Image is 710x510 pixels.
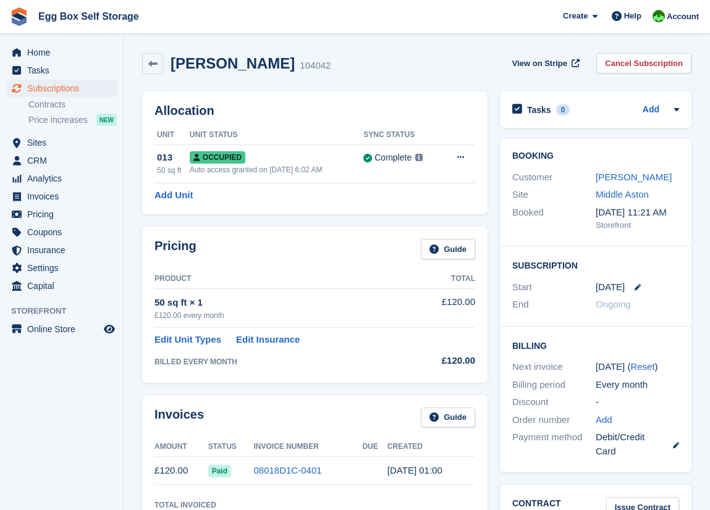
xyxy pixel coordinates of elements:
[596,378,679,392] div: Every month
[154,188,193,203] a: Add Unit
[512,339,679,351] h2: Billing
[253,465,321,475] a: 08018D1C-0401
[507,53,582,73] a: View on Stripe
[596,360,679,374] div: [DATE] ( )
[596,206,679,220] div: [DATE] 11:21 AM
[96,114,117,126] div: NEW
[596,219,679,232] div: Storefront
[27,134,101,151] span: Sites
[190,125,363,145] th: Unit Status
[6,170,117,187] a: menu
[11,305,123,317] span: Storefront
[512,395,596,409] div: Discount
[27,224,101,241] span: Coupons
[154,125,190,145] th: Unit
[653,10,665,22] img: Charles Sandy
[10,7,28,26] img: stora-icon-8386f47178a22dfd0bd8f6a31ec36ba5ce8667c1dd55bd0f319d3a0aa187defe.svg
[512,151,679,161] h2: Booking
[415,154,423,161] img: icon-info-grey-7440780725fd019a000dd9b08b2336e03edf1995a4989e88bcd33f0948082b44.svg
[190,151,245,164] span: Occupied
[190,164,363,175] div: Auto access granted on [DATE] 6:02 AM
[415,288,475,327] td: £120.00
[6,320,117,338] a: menu
[6,188,117,205] a: menu
[387,437,475,457] th: Created
[154,457,208,485] td: £120.00
[624,10,641,22] span: Help
[27,170,101,187] span: Analytics
[102,322,117,337] a: Preview store
[27,152,101,169] span: CRM
[253,437,362,457] th: Invoice Number
[596,280,625,295] time: 2025-09-01 00:00:00 UTC
[387,465,442,475] time: 2025-09-01 00:00:40 UTC
[6,62,117,79] a: menu
[300,59,331,73] div: 104042
[27,259,101,277] span: Settings
[643,103,659,117] a: Add
[154,296,415,310] div: 50 sq ft × 1
[512,170,596,185] div: Customer
[27,62,101,79] span: Tasks
[596,172,672,182] a: [PERSON_NAME]
[27,188,101,205] span: Invoices
[154,239,197,259] h2: Pricing
[6,259,117,277] a: menu
[27,80,101,97] span: Subscriptions
[512,430,596,458] div: Payment method
[512,360,596,374] div: Next invoice
[512,57,567,70] span: View on Stripe
[208,465,231,477] span: Paid
[512,413,596,427] div: Order number
[6,80,117,97] a: menu
[421,239,475,259] a: Guide
[6,44,117,61] a: menu
[154,333,221,347] a: Edit Unit Types
[596,430,679,458] div: Debit/Credit Card
[630,361,654,372] a: Reset
[362,437,387,457] th: Due
[596,395,679,409] div: -
[556,104,570,115] div: 0
[171,55,295,72] h2: [PERSON_NAME]
[6,206,117,223] a: menu
[6,134,117,151] a: menu
[28,114,88,126] span: Price increases
[154,356,415,367] div: BILLED EVERY MONTH
[154,437,208,457] th: Amount
[27,206,101,223] span: Pricing
[363,125,441,145] th: Sync Status
[28,99,117,111] a: Contracts
[415,269,475,289] th: Total
[596,189,649,199] a: Middle Aston
[208,437,254,457] th: Status
[154,310,415,321] div: £120.00 every month
[596,413,612,427] a: Add
[415,354,475,368] div: £120.00
[154,269,415,289] th: Product
[374,151,412,164] div: Complete
[512,259,679,271] h2: Subscription
[512,206,596,232] div: Booked
[667,10,699,23] span: Account
[512,280,596,295] div: Start
[512,378,596,392] div: Billing period
[27,320,101,338] span: Online Store
[512,188,596,202] div: Site
[27,277,101,295] span: Capital
[563,10,588,22] span: Create
[596,299,631,309] span: Ongoing
[27,44,101,61] span: Home
[157,165,190,176] div: 50 sq ft
[512,298,596,312] div: End
[157,151,190,165] div: 013
[6,241,117,259] a: menu
[27,241,101,259] span: Insurance
[33,6,144,27] a: Egg Box Self Storage
[6,277,117,295] a: menu
[6,224,117,241] a: menu
[28,113,117,127] a: Price increases NEW
[236,333,300,347] a: Edit Insurance
[6,152,117,169] a: menu
[527,104,551,115] h2: Tasks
